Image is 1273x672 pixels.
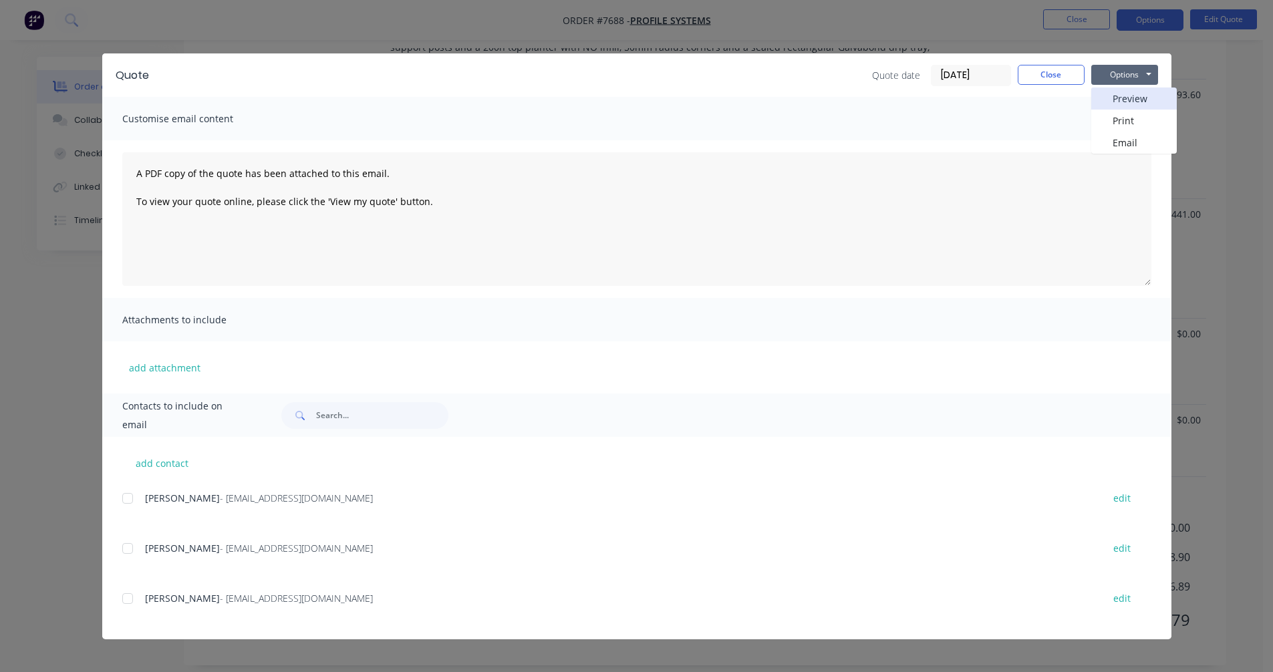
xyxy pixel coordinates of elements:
span: - [EMAIL_ADDRESS][DOMAIN_NAME] [220,592,373,605]
span: Customise email content [122,110,269,128]
span: Quote date [872,68,920,82]
button: Print [1091,110,1177,132]
button: Options [1091,65,1158,85]
button: edit [1105,539,1139,557]
input: Search... [316,402,448,429]
button: Email [1091,132,1177,154]
span: Attachments to include [122,311,269,329]
span: - [EMAIL_ADDRESS][DOMAIN_NAME] [220,492,373,504]
button: Close [1018,65,1085,85]
button: edit [1105,489,1139,507]
span: [PERSON_NAME] [145,492,220,504]
button: add attachment [122,357,207,377]
span: - [EMAIL_ADDRESS][DOMAIN_NAME] [220,542,373,554]
span: [PERSON_NAME] [145,542,220,554]
div: Quote [116,67,149,83]
button: edit [1105,589,1139,607]
span: [PERSON_NAME] [145,592,220,605]
button: add contact [122,453,202,473]
textarea: A PDF copy of the quote has been attached to this email. To view your quote online, please click ... [122,152,1151,286]
span: Contacts to include on email [122,397,249,434]
button: Preview [1091,88,1177,110]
